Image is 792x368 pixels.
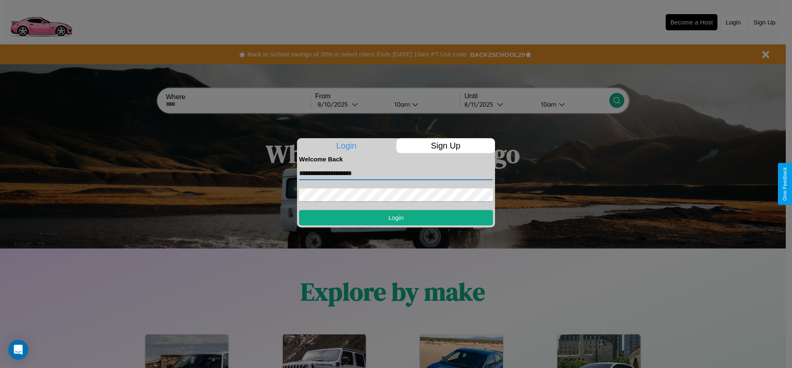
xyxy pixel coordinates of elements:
[299,156,493,163] h4: Welcome Back
[299,210,493,225] button: Login
[297,138,396,153] p: Login
[8,340,28,360] div: Open Intercom Messenger
[782,167,788,201] div: Give Feedback
[396,138,495,153] p: Sign Up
